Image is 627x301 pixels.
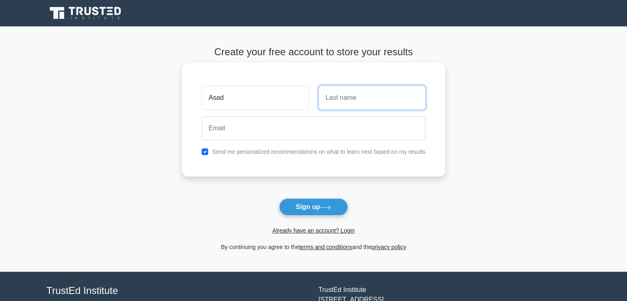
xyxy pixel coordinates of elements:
input: Last name [319,86,425,110]
input: First name [202,86,308,110]
a: Already have an account? Login [272,227,355,234]
h4: Create your free account to store your results [182,46,445,58]
input: Email [202,116,425,140]
label: Send me personalized recommendations on what to learn next based on my results [212,148,425,155]
button: Sign up [279,198,348,216]
div: By continuing you agree to the and the [177,242,450,252]
a: terms and conditions [299,244,352,250]
a: privacy policy [371,244,406,250]
h4: TrustEd Institute [47,285,309,297]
